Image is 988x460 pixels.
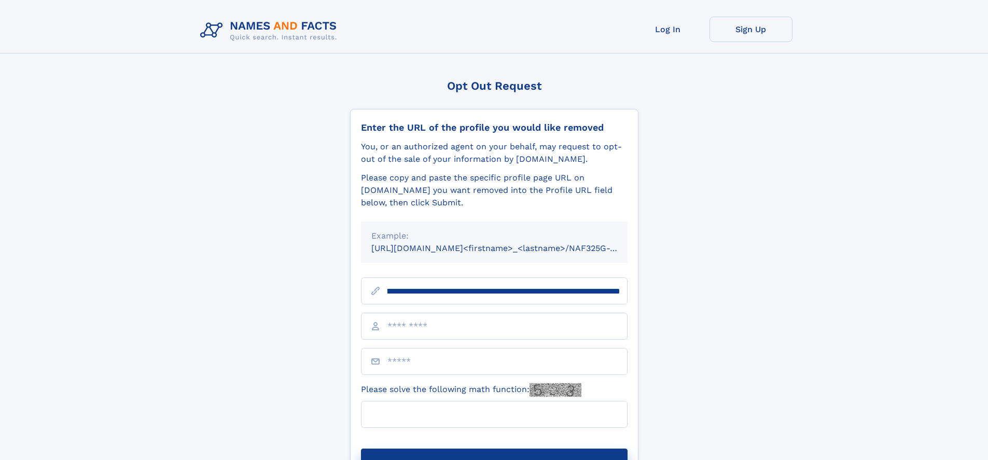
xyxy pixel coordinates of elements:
[361,172,628,209] div: Please copy and paste the specific profile page URL on [DOMAIN_NAME] you want removed into the Pr...
[361,122,628,133] div: Enter the URL of the profile you would like removed
[709,17,792,42] a: Sign Up
[196,17,345,45] img: Logo Names and Facts
[361,383,581,397] label: Please solve the following math function:
[627,17,709,42] a: Log In
[350,79,638,92] div: Opt Out Request
[371,230,617,242] div: Example:
[371,243,647,253] small: [URL][DOMAIN_NAME]<firstname>_<lastname>/NAF325G-xxxxxxxx
[361,141,628,165] div: You, or an authorized agent on your behalf, may request to opt-out of the sale of your informatio...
